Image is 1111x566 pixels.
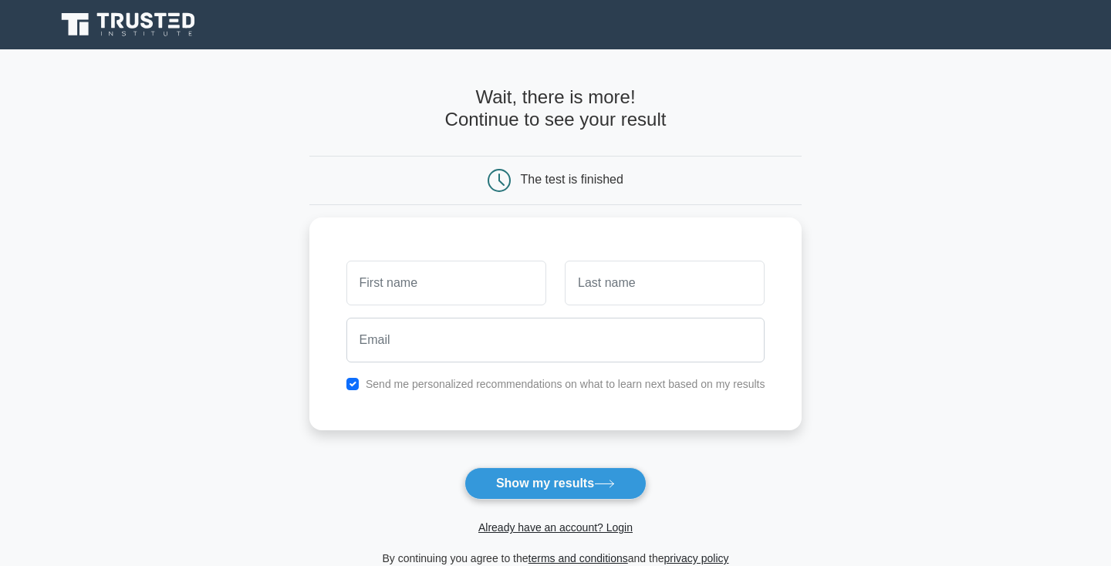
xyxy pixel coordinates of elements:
[346,318,765,362] input: Email
[521,173,623,186] div: The test is finished
[664,552,729,564] a: privacy policy
[565,261,765,305] input: Last name
[366,378,765,390] label: Send me personalized recommendations on what to learn next based on my results
[464,467,647,500] button: Show my results
[528,552,628,564] a: terms and conditions
[309,86,802,131] h4: Wait, there is more! Continue to see your result
[346,261,546,305] input: First name
[478,521,633,534] a: Already have an account? Login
